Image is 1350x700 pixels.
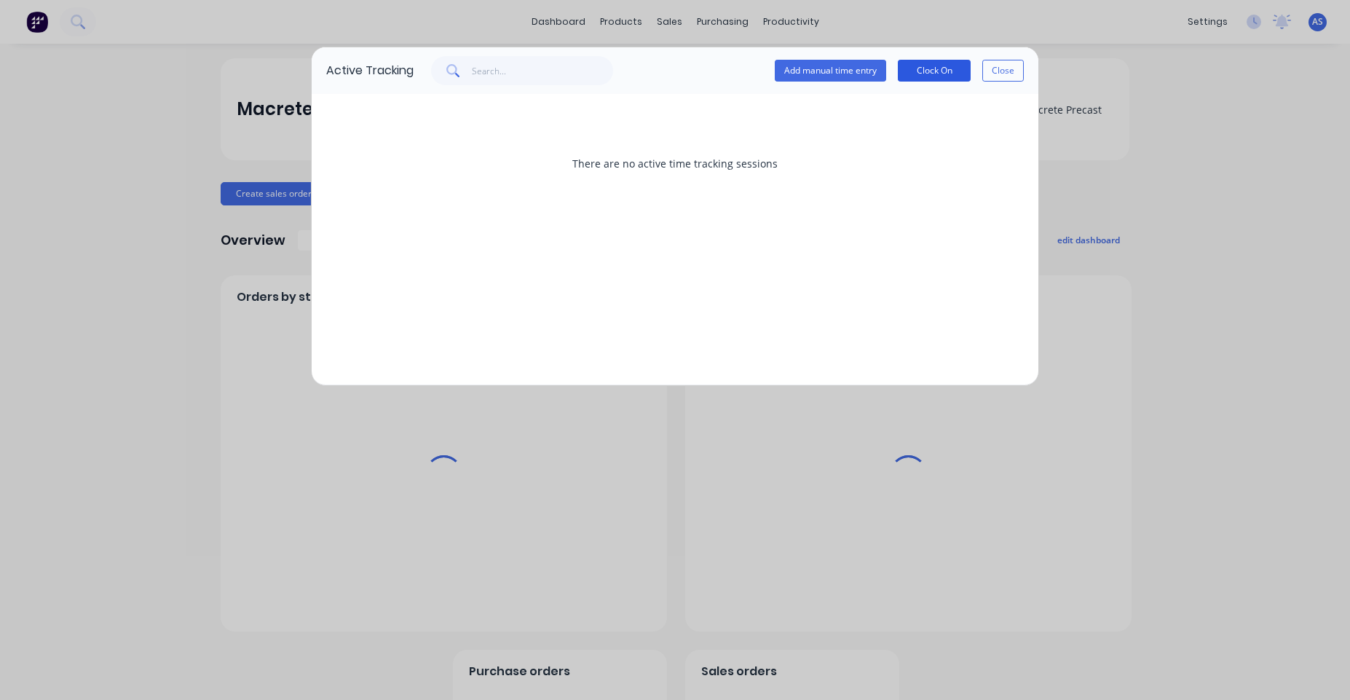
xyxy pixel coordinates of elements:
[326,62,414,79] div: Active Tracking
[326,109,1024,218] div: There are no active time tracking sessions
[775,60,886,82] button: Add manual time entry
[472,56,614,85] input: Search...
[898,60,971,82] button: Clock On
[982,60,1024,82] button: Close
